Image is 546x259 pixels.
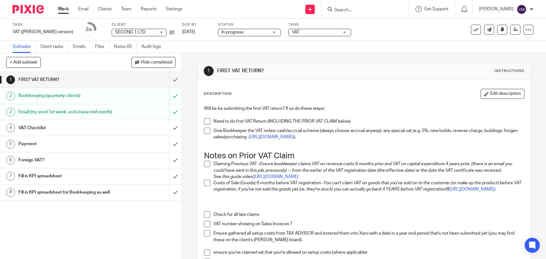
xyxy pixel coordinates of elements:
p: Claiming Previous VAT [213,161,524,174]
h1: Foreign VAT? [18,155,115,165]
h1: Payment [18,139,115,149]
div: 8 [6,188,15,197]
div: Instructions [494,69,524,74]
a: Team [121,6,131,12]
div: 1 [204,66,214,76]
a: Notes (0) [114,41,137,53]
p: Need to do first VAT Return (INCLUDING THE PRIOR VAT CLAIM below) [213,118,524,124]
span: Hide completed [141,60,172,65]
div: 7 [6,172,15,180]
h1: Notes on Prior VAT Claim [204,151,524,161]
p: [PERSON_NAME] [479,6,513,12]
div: 5 [6,140,15,149]
button: + Add subtask [6,57,41,68]
small: /8 [88,28,92,32]
div: 2 [6,92,15,100]
div: 3 [6,108,15,116]
a: Clients [98,6,112,12]
p: Ensure gathered all setup costs from TAX ADVISOR and entered them into Xero with a date in a year... [213,230,524,243]
h1: FIRST VAT RETURN? [18,75,115,84]
a: Emails [73,41,90,53]
label: Client [112,22,174,27]
p: Costs of Sale (Goods) 6 months before VAT registration - ( [213,180,524,193]
em: See this guide video [213,175,253,179]
div: VAT (Chris new version) [13,29,73,35]
h1: FIRST VAT RETURN? [217,68,377,74]
h1: VAT Checklist [18,123,115,133]
button: Hide completed [131,57,176,68]
label: Tags [288,22,351,27]
a: [URL][DOMAIN_NAME]) [450,187,496,191]
h1: Fill in KPI spreadsheet for Bookkeeping as well [18,188,115,197]
a: [URL][DOMAIN_NAME] [249,135,294,139]
p: VAT number showing on Sales Invoices ? [213,221,524,227]
img: Pixie [13,5,44,13]
a: Email [78,6,89,12]
div: 4 [6,124,15,132]
h1: Fill in KPI spreadsheet [18,171,115,181]
label: Due by [182,22,210,27]
div: 1 [6,75,15,84]
a: Reports [141,6,156,12]
p: Check for all late claims [213,211,524,218]
span: VAT [292,30,299,34]
span: Get Support [424,7,448,11]
div: 2 [85,26,92,33]
em: - Ensure bookkeeper claims VAT on revenue costs 6 months prior and VAT on capital expenditure 4 y... [213,162,513,172]
span: In progress [222,30,243,34]
p: Description [204,91,232,96]
p: : [213,174,524,180]
input: Search [334,8,390,13]
p: ensure you've claimed vat that you're allowed on setup costs (where applicable) [213,249,524,256]
h1: Email (try send 1st week, and chase mid month) [18,107,115,117]
a: [URL][DOMAIN_NAME] [254,175,299,179]
a: Audit logs [141,41,166,53]
button: Edit description [481,89,524,99]
label: Task [13,22,73,27]
a: Subtasks [13,41,36,53]
div: VAT ([PERSON_NAME] version) [13,29,73,35]
h1: Bookkeeping (quarterly clients) [18,91,115,100]
span: SECOND 1 LTD [115,30,145,34]
a: Work [58,6,69,12]
a: Settings [166,6,182,12]
div: 6 [6,156,15,165]
span: [DATE] [182,30,195,34]
a: Files [95,41,109,53]
a: Client tasks [40,41,68,53]
p: Give Bookkeeper the VAT notes: cash/accrual scheme (always choose accrual anyway), any special va... [213,128,524,140]
p: Will be be submitting the first VAT return? If so do these steps: [204,105,524,112]
img: svg%3E [517,4,527,14]
em: You can't claim VAT on goods that you've sold on to the customer (or make up the product) before ... [213,181,522,191]
label: Status [218,22,281,27]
